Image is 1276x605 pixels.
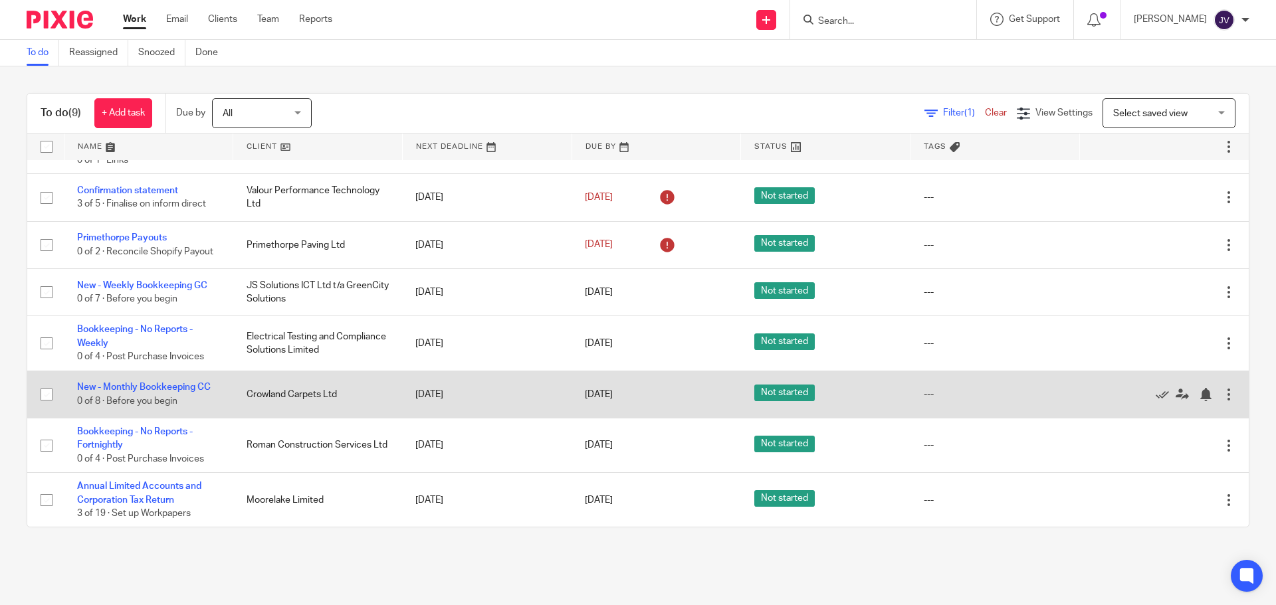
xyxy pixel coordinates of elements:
td: [DATE] [402,221,572,268]
a: Reassigned [69,40,128,66]
td: [DATE] [402,371,572,418]
div: --- [924,493,1067,507]
input: Search [817,16,936,28]
a: + Add task [94,98,152,128]
td: Valour Performance Technology Ltd [233,174,403,221]
td: Crowland Carpets Ltd [233,371,403,418]
td: [DATE] [402,316,572,371]
td: Moorelake Limited [233,473,403,527]
td: [DATE] [402,268,572,315]
a: Work [123,13,146,26]
span: Not started [754,385,815,401]
a: New - Monthly Bookkeeping CC [77,383,211,392]
span: [DATE] [585,193,613,202]
span: Filter [943,108,985,118]
span: Not started [754,187,815,204]
p: Due by [176,106,205,120]
a: Annual Limited Accounts and Corporation Tax Return [77,481,201,504]
a: Team [257,13,279,26]
a: Bookkeeping - No Reports - Weekly [77,325,193,347]
p: [PERSON_NAME] [1134,13,1207,26]
span: [DATE] [585,288,613,297]
a: Bookkeeping - No Reports - Fortnightly [77,427,193,450]
a: Reports [299,13,332,26]
img: svg%3E [1214,9,1235,31]
span: 3 of 5 · Finalise on inform direct [77,199,206,209]
a: Mark as done [1156,388,1176,401]
span: (9) [68,108,81,118]
span: 0 of 1 · Links [77,155,128,165]
a: Email [166,13,188,26]
td: Electrical Testing and Compliance Solutions Limited [233,316,403,371]
div: --- [924,388,1067,401]
span: [DATE] [585,339,613,348]
span: Select saved view [1113,109,1188,118]
td: [DATE] [402,418,572,473]
a: New - Weekly Bookkeeping GC [77,281,207,290]
span: Tags [924,143,946,150]
a: Clear [985,108,1007,118]
td: Primethorpe Paving Ltd [233,221,403,268]
div: --- [924,191,1067,204]
span: (1) [964,108,975,118]
div: --- [924,286,1067,299]
span: 0 of 7 · Before you begin [77,294,177,303]
td: [DATE] [402,174,572,221]
span: [DATE] [585,390,613,399]
a: Done [195,40,228,66]
img: Pixie [27,11,93,29]
a: Clients [208,13,237,26]
span: 0 of 4 · Post Purchase Invoices [77,454,204,464]
a: To do [27,40,59,66]
td: JS Solutions ICT Ltd t/a GreenCity Solutions [233,268,403,315]
span: All [223,109,233,118]
div: --- [924,337,1067,350]
span: [DATE] [585,240,613,250]
span: [DATE] [585,495,613,505]
div: --- [924,438,1067,452]
span: Get Support [1009,15,1060,24]
a: Primethorpe Payouts [77,233,167,242]
span: Not started [754,235,815,252]
span: Not started [754,490,815,507]
span: 0 of 4 · Post Purchase Invoices [77,352,204,361]
span: View Settings [1035,108,1093,118]
span: Not started [754,282,815,299]
span: Not started [754,436,815,452]
td: [DATE] [402,473,572,527]
span: Not started [754,333,815,350]
div: --- [924,238,1067,252]
a: Confirmation statement [77,186,178,195]
span: 0 of 8 · Before you begin [77,396,177,406]
a: Snoozed [138,40,185,66]
td: Roman Construction Services Ltd [233,418,403,473]
h1: To do [41,106,81,120]
span: [DATE] [585,441,613,450]
span: 3 of 19 · Set up Workpapers [77,509,191,518]
span: 0 of 2 · Reconcile Shopify Payout [77,247,213,256]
